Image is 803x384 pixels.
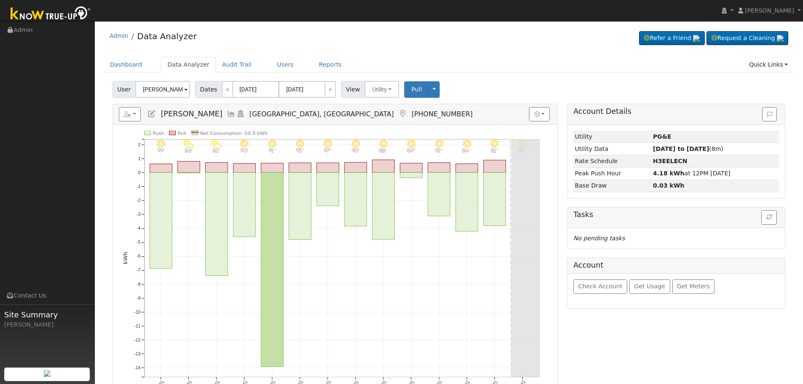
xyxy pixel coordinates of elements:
[271,57,300,73] a: Users
[289,172,311,239] rect: onclick=""
[483,160,506,172] rect: onclick=""
[134,365,140,370] text: -14
[653,170,685,177] strong: 4.18 kWh
[150,172,172,269] rect: onclick=""
[250,110,394,118] span: [GEOGRAPHIC_DATA], [GEOGRAPHIC_DATA]
[137,282,140,287] text: -8
[240,140,249,148] i: 9/20 - Clear
[324,140,332,148] i: 9/23 - Clear
[293,148,307,153] p: 93°
[44,370,51,377] img: retrieve
[490,140,499,148] i: 9/29 - MostlyClear
[134,324,140,328] text: -11
[706,31,788,46] a: Request a Cleaning
[137,226,140,231] text: -4
[459,148,474,153] p: 84°
[268,140,277,148] i: 9/21 - Clear
[379,140,388,148] i: 9/25 - MostlyClear
[317,163,339,172] rect: onclick=""
[407,140,416,148] i: 9/26 - Clear
[372,172,395,239] rect: onclick=""
[376,148,391,153] p: 88°
[222,81,233,98] a: <
[435,140,443,148] i: 9/27 - Clear
[138,142,140,147] text: 2
[365,81,400,98] button: Utility
[296,140,304,148] i: 9/22 - Clear
[135,81,190,98] input: Select a User
[161,110,222,118] span: [PERSON_NAME]
[134,352,140,356] text: -13
[236,110,245,118] a: Login As (last Never)
[205,172,228,276] rect: onclick=""
[4,320,90,329] div: [PERSON_NAME]
[629,279,670,294] button: Get Usage
[672,279,715,294] button: Get Meters
[237,148,252,153] p: 90°
[137,268,140,273] text: -7
[404,81,429,98] button: Pull
[134,338,140,342] text: -12
[777,35,784,42] img: retrieve
[352,140,360,148] i: 9/24 - MostlyClear
[653,182,685,189] strong: 0.03 kWh
[6,5,95,24] img: Know True-Up
[573,131,651,143] td: Utility
[573,155,651,167] td: Rate Schedule
[181,148,196,153] p: 86°
[653,133,671,140] strong: ID: 16262723, authorized: 02/24/25
[651,167,779,180] td: at 12PM [DATE]
[573,143,651,155] td: Utility Data
[137,254,140,259] text: -6
[487,148,502,153] p: 81°
[404,148,419,153] p: 89°
[573,167,651,180] td: Peak Push Hour
[745,7,794,14] span: [PERSON_NAME]
[177,172,200,173] rect: onclick=""
[573,261,603,269] h5: Account
[573,279,627,294] button: Check Account
[317,172,339,206] rect: onclick=""
[104,57,149,73] a: Dashboard
[209,148,224,153] p: 82°
[137,198,140,203] text: -2
[432,148,446,153] p: 92°
[348,148,363,153] p: 90°
[200,131,267,136] text: Net Consumption -50.9 kWh
[344,162,367,172] rect: onclick=""
[411,86,422,93] span: Pull
[177,131,186,136] text: Pull
[205,163,228,173] rect: onclick=""
[456,164,478,173] rect: onclick=""
[233,164,255,172] rect: onclick=""
[134,310,140,314] text: -10
[578,283,623,290] span: Check Account
[161,57,216,73] a: Data Analyzer
[762,107,777,121] button: Issue History
[400,163,422,172] rect: onclick=""
[573,180,651,192] td: Base Draw
[313,57,348,73] a: Reports
[183,140,194,148] i: 9/18 - PartlyCloudy
[233,172,255,236] rect: onclick=""
[227,110,236,118] a: Multi-Series Graph
[123,252,129,264] text: kWh
[639,31,705,46] a: Refer a Friend
[573,210,779,219] h5: Tasks
[265,148,279,153] p: 91°
[341,81,365,98] span: View
[261,163,283,172] rect: onclick=""
[137,212,140,217] text: -3
[743,57,794,73] a: Quick Links
[157,140,165,148] i: 9/17 - Clear
[398,110,407,118] a: Map
[138,156,140,161] text: 1
[195,81,222,98] span: Dates
[153,131,164,136] text: Push
[137,184,140,189] text: -1
[677,283,710,290] span: Get Meters
[110,32,129,39] a: Admin
[483,172,506,226] rect: onclick=""
[411,110,473,118] span: [PHONE_NUMBER]
[261,172,283,366] rect: onclick=""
